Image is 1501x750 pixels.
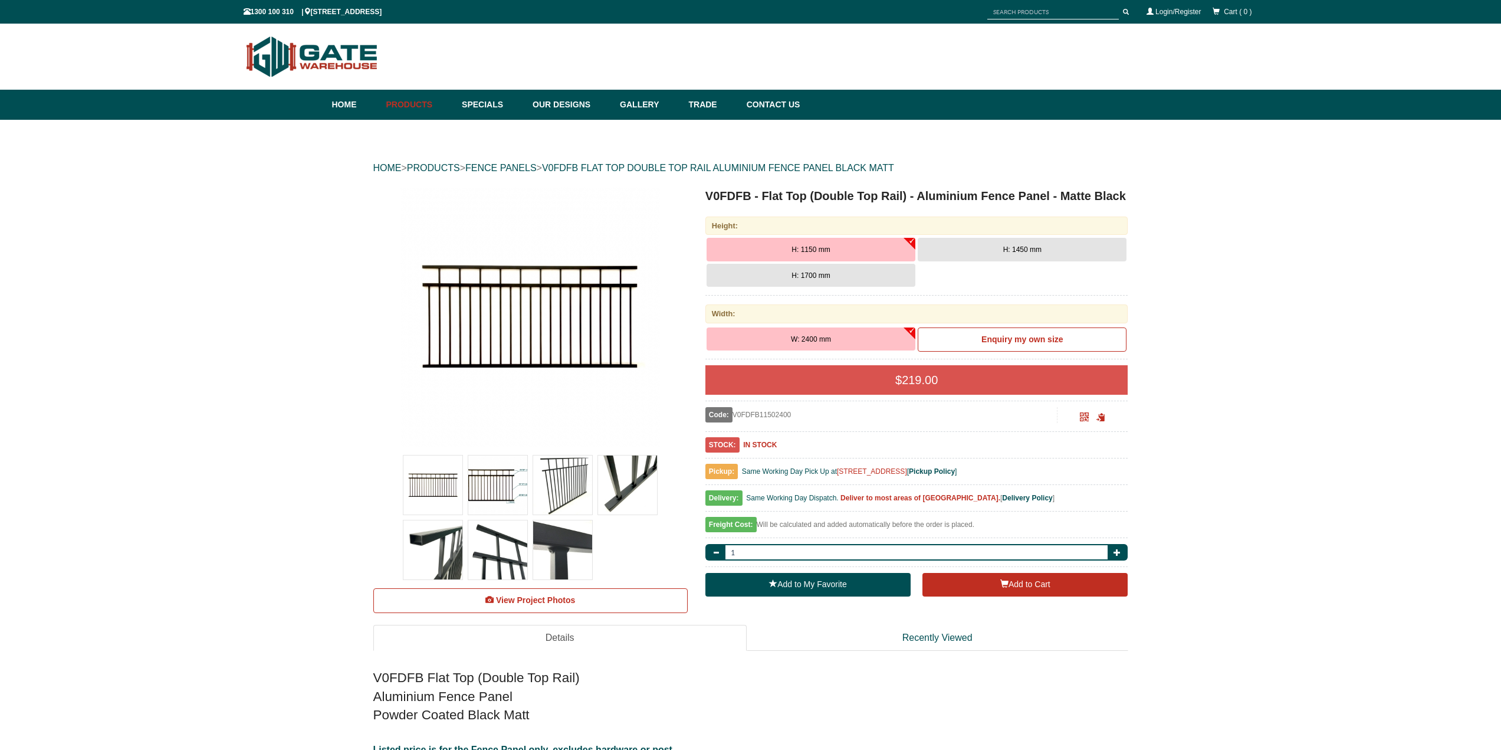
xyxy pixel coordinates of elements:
span: STOCK: [705,437,740,453]
a: V0FDFB FLAT TOP DOUBLE TOP RAIL ALUMINIUM FENCE PANEL BLACK MATT [542,163,894,173]
div: > > > [373,149,1128,187]
img: V0FDFB - Flat Top (Double Top Rail) - Aluminium Fence Panel - Matte Black [403,520,462,579]
h2: V0FDFB Flat Top (Double Top Rail) Aluminium Fence Panel Powder Coated Black Matt [373,669,1128,724]
img: V0FDFB - Flat Top (Double Top Rail) - Aluminium Fence Panel - Matte Black [468,456,527,515]
span: View Project Photos [496,595,575,605]
img: V0FDFB - Flat Top (Double Top Rail) - Aluminium Fence Panel - Matte Black [598,456,657,515]
a: Enquiry my own size [918,327,1126,352]
img: V0FDFB - Flat Top (Double Top Rail) - Aluminium Fence Panel - Matte Black - H: 1150 mm W: 2400 mm... [400,187,660,447]
span: W: 2400 mm [791,335,831,343]
span: Same Working Day Dispatch. [746,494,839,502]
span: Delivery: [705,490,743,506]
span: Cart ( 0 ) [1224,8,1252,16]
span: Same Working Day Pick Up at [ ] [742,467,957,476]
a: [STREET_ADDRESS] [837,467,907,476]
a: Details [373,625,747,651]
div: Height: [705,217,1128,235]
a: Add to My Favorite [705,573,911,597]
span: 1300 100 310 | [STREET_ADDRESS] [244,8,382,16]
a: HOME [373,163,402,173]
a: PRODUCTS [407,163,460,173]
a: Products [380,90,456,120]
a: Our Designs [527,90,614,120]
h1: V0FDFB - Flat Top (Double Top Rail) - Aluminium Fence Panel - Matte Black [705,187,1128,205]
a: Home [332,90,380,120]
img: V0FDFB - Flat Top (Double Top Rail) - Aluminium Fence Panel - Matte Black [403,456,462,515]
button: H: 1150 mm [707,238,915,261]
span: H: 1700 mm [791,271,830,280]
button: W: 2400 mm [707,327,915,351]
div: $ [705,365,1128,395]
button: Add to Cart [922,573,1128,597]
div: Will be calculated and added automatically before the order is placed. [705,518,1128,538]
a: Click to enlarge and scan to share. [1080,414,1089,423]
span: 219.00 [902,374,938,387]
a: V0FDFB - Flat Top (Double Top Rail) - Aluminium Fence Panel - Matte Black - H: 1150 mm W: 2400 mm... [375,187,687,447]
span: Freight Cost: [705,517,757,532]
a: Contact Us [741,90,800,120]
img: V0FDFB - Flat Top (Double Top Rail) - Aluminium Fence Panel - Matte Black [533,520,592,579]
a: Pickup Policy [909,467,955,476]
img: V0FDFB - Flat Top (Double Top Rail) - Aluminium Fence Panel - Matte Black [533,456,592,515]
a: View Project Photos [373,588,688,613]
b: Enquiry my own size [981,335,1063,344]
b: Deliver to most areas of [GEOGRAPHIC_DATA]. [840,494,1000,502]
button: H: 1700 mm [707,264,915,287]
div: V0FDFB11502400 [705,407,1057,423]
span: Code: [705,407,733,423]
span: Pickup: [705,464,738,479]
div: [ ] [705,491,1128,512]
img: V0FDFB - Flat Top (Double Top Rail) - Aluminium Fence Panel - Matte Black [468,520,527,579]
a: Specials [456,90,527,120]
b: IN STOCK [743,441,777,449]
a: Gallery [614,90,682,120]
input: SEARCH PRODUCTS [987,5,1119,19]
a: Login/Register [1155,8,1201,16]
img: Gate Warehouse [244,30,381,84]
a: Trade [682,90,740,120]
span: H: 1150 mm [791,245,830,254]
span: Click to copy the URL [1096,413,1105,422]
span: H: 1450 mm [1003,245,1042,254]
a: Delivery Policy [1002,494,1052,502]
a: Recently Viewed [747,625,1128,651]
button: H: 1450 mm [918,238,1126,261]
a: FENCE PANELS [465,163,537,173]
div: Width: [705,304,1128,323]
